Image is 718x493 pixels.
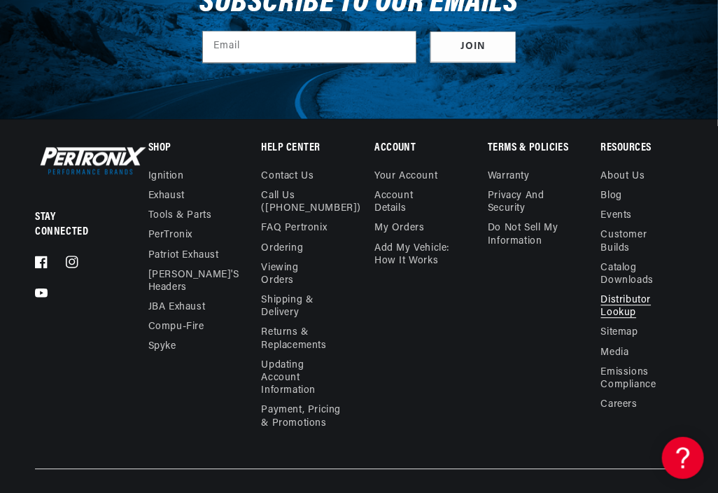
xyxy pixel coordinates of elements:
[262,291,333,323] a: Shipping & Delivery
[148,298,206,317] a: JBA Exhaust
[262,239,304,258] a: Ordering
[601,343,629,363] a: Media
[601,186,622,206] a: Blog
[148,186,185,206] a: Exhaust
[148,225,192,245] a: PerTronix
[148,265,239,298] a: [PERSON_NAME]'s Headers
[148,170,184,186] a: Ignition
[601,170,645,186] a: About Us
[430,32,516,63] button: Subscribe
[374,186,446,218] a: Account details
[262,186,362,218] a: Call Us ([PHONE_NUMBER])
[262,218,328,238] a: FAQ Pertronix
[488,170,530,186] a: Warranty
[262,258,333,291] a: Viewing Orders
[601,363,673,395] a: Emissions compliance
[148,206,212,225] a: Tools & Parts
[203,32,416,62] input: Email
[488,186,559,218] a: Privacy and Security
[262,170,314,186] a: Contact us
[148,317,204,337] a: Compu-Fire
[488,218,570,251] a: Do not sell my information
[262,356,333,401] a: Updating Account Information
[35,144,147,177] img: Pertronix
[601,323,638,342] a: Sitemap
[35,210,103,239] p: Stay Connected
[601,291,673,323] a: Distributor Lookup
[374,218,424,238] a: My orders
[374,170,437,186] a: Your account
[148,337,176,356] a: Spyke
[601,225,673,258] a: Customer Builds
[262,401,344,433] a: Payment, Pricing & Promotions
[601,206,633,225] a: Events
[148,246,219,265] a: Patriot Exhaust
[601,395,638,415] a: Careers
[262,323,333,355] a: Returns & Replacements
[601,258,673,291] a: Catalog Downloads
[374,239,456,271] a: Add My Vehicle: How It Works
